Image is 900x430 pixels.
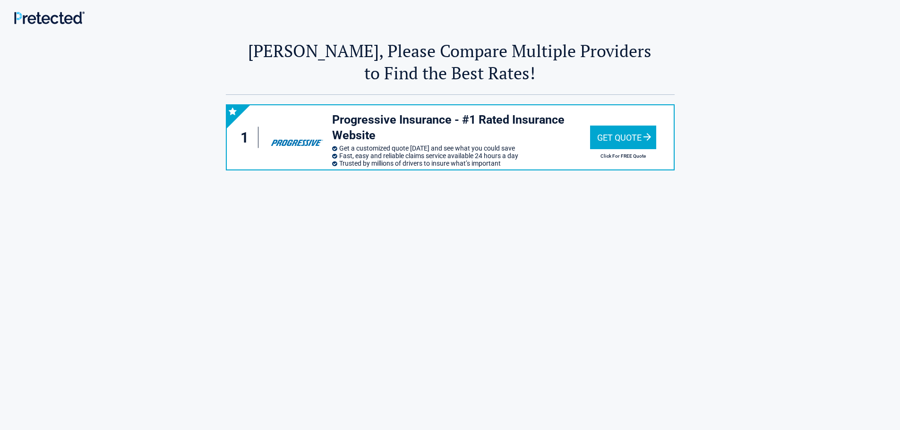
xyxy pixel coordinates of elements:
div: Get Quote [590,126,656,149]
div: 1 [236,127,259,148]
h3: Progressive Insurance - #1 Rated Insurance Website [332,112,590,143]
img: Main Logo [14,11,85,24]
h2: [PERSON_NAME], Please Compare Multiple Providers to Find the Best Rates! [226,40,675,84]
li: Trusted by millions of drivers to insure what’s important [332,160,590,167]
img: progressive's logo [266,123,327,152]
li: Fast, easy and reliable claims service available 24 hours a day [332,152,590,160]
h2: Click For FREE Quote [590,153,656,159]
li: Get a customized quote [DATE] and see what you could save [332,144,590,152]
